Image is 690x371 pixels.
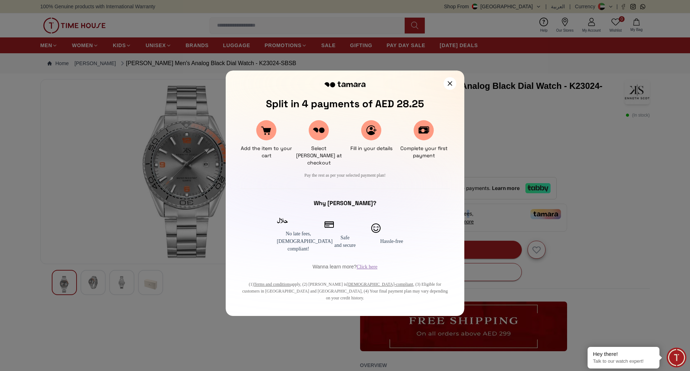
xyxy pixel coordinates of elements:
p: Select [PERSON_NAME] at checkout [293,145,345,166]
div: Chat Widget [667,348,686,367]
p: Fill in your details [350,145,392,152]
div: Pay the rest as per your selected payment plan! [240,172,450,178]
a: Click here [356,264,377,270]
a: [DEMOGRAPHIC_DATA]-compliant [347,282,413,287]
p: Complete your first payment [397,145,450,159]
div: No late fees, [DEMOGRAPHIC_DATA] compliant! [277,230,320,253]
div: Why [PERSON_NAME]? [240,199,450,208]
div: Hey there! [593,350,654,358]
div: Safe and secure [323,234,367,249]
p: Split in 4 payments of AED 28.25 [240,97,450,110]
a: Terms and conditions [254,282,291,287]
p: Add the item to your cart [240,145,293,159]
div: Hassle-free [370,237,413,245]
p: Talk to our watch expert! [593,358,654,365]
div: Wanna learn more? [240,263,450,271]
div: (1) apply, (2) [PERSON_NAME] is , (3) Eligible for customers in [GEOGRAPHIC_DATA] and [GEOGRAPHIC... [240,281,450,302]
